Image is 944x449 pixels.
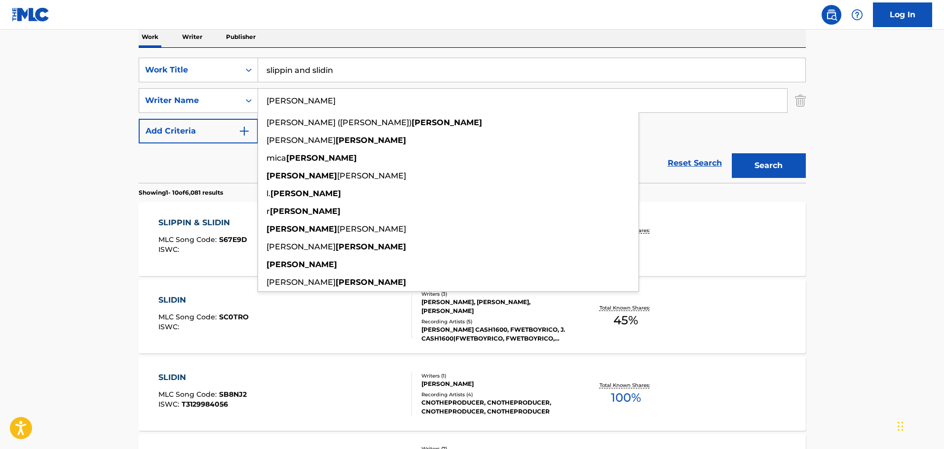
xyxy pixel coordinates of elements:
div: SLIPPIN & SLIDIN [158,217,247,229]
span: ISWC : [158,245,182,254]
div: Recording Artists ( 5 ) [421,318,570,325]
span: S67E9D [219,235,247,244]
iframe: Chat Widget [895,402,944,449]
span: MLC Song Code : [158,390,219,399]
span: MLC Song Code : [158,312,219,321]
span: SB8NJ2 [219,390,247,399]
span: 45 % [613,311,638,329]
a: Reset Search [663,152,727,174]
div: Help [847,5,867,25]
span: [PERSON_NAME] [266,277,336,287]
strong: [PERSON_NAME] [336,136,406,145]
div: SLIDIN [158,294,249,306]
p: Writer [179,27,205,47]
p: Publisher [223,27,259,47]
div: Writers ( 3 ) [421,290,570,298]
a: SLIDINMLC Song Code:SC0TROISWC:Writers (3)[PERSON_NAME], [PERSON_NAME], [PERSON_NAME]Recording Ar... [139,279,806,353]
div: Recording Artists ( 4 ) [421,391,570,398]
strong: [PERSON_NAME] [266,224,337,234]
a: SLIDINMLC Song Code:SB8NJ2ISWC:T3129984056Writers (1)[PERSON_NAME]Recording Artists (4)CNOTHEPROD... [139,357,806,431]
div: [PERSON_NAME] CASH1600, FWETBOYRICO, J. CASH1600|FWETBOYRICO, FWETBOYRICO, FWET [PERSON_NAME],[PE... [421,325,570,343]
strong: [PERSON_NAME] [336,242,406,251]
div: Work Title [145,64,234,76]
img: search [826,9,837,21]
a: Public Search [822,5,841,25]
a: SLIPPIN & SLIDINMLC Song Code:S67E9DISWC:Writers (2)[PERSON_NAME] [PERSON_NAME] [PERSON_NAME]Reco... [139,202,806,276]
strong: [PERSON_NAME] [266,171,337,180]
img: 9d2ae6d4665cec9f34b9.svg [238,125,250,137]
div: CNOTHEPRODUCER, CNOTHEPRODUCER, CNOTHEPRODUCER, CNOTHEPRODUCER [421,398,570,416]
strong: [PERSON_NAME] [336,277,406,287]
img: help [851,9,863,21]
strong: [PERSON_NAME] [270,207,340,216]
div: [PERSON_NAME] [421,380,570,388]
p: Work [139,27,161,47]
strong: [PERSON_NAME] [412,118,482,127]
span: [PERSON_NAME] ([PERSON_NAME]) [266,118,412,127]
span: ISWC : [158,400,182,409]
span: MLC Song Code : [158,235,219,244]
span: SC0TRO [219,312,249,321]
span: [PERSON_NAME] [337,224,406,234]
strong: [PERSON_NAME] [266,260,337,269]
div: Writer Name [145,95,234,106]
span: 100 % [611,389,641,407]
button: Add Criteria [139,119,258,143]
p: Showing 1 - 10 of 6,081 results [139,188,223,197]
span: ISWC : [158,322,182,331]
div: SLIDIN [158,372,247,383]
form: Search Form [139,58,806,183]
strong: [PERSON_NAME] [286,153,357,163]
strong: [PERSON_NAME] [270,189,341,198]
span: [PERSON_NAME] [337,171,406,180]
p: Total Known Shares: [600,304,652,311]
span: mica [266,153,286,163]
span: r [266,207,270,216]
span: [PERSON_NAME] [266,136,336,145]
span: [PERSON_NAME] [266,242,336,251]
div: Drag [898,412,904,441]
a: Log In [873,2,932,27]
img: Delete Criterion [795,88,806,113]
button: Search [732,153,806,178]
div: [PERSON_NAME], [PERSON_NAME], [PERSON_NAME] [421,298,570,315]
img: MLC Logo [12,7,50,22]
span: T3129984056 [182,400,228,409]
p: Total Known Shares: [600,381,652,389]
span: l. [266,189,270,198]
div: Writers ( 1 ) [421,372,570,380]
